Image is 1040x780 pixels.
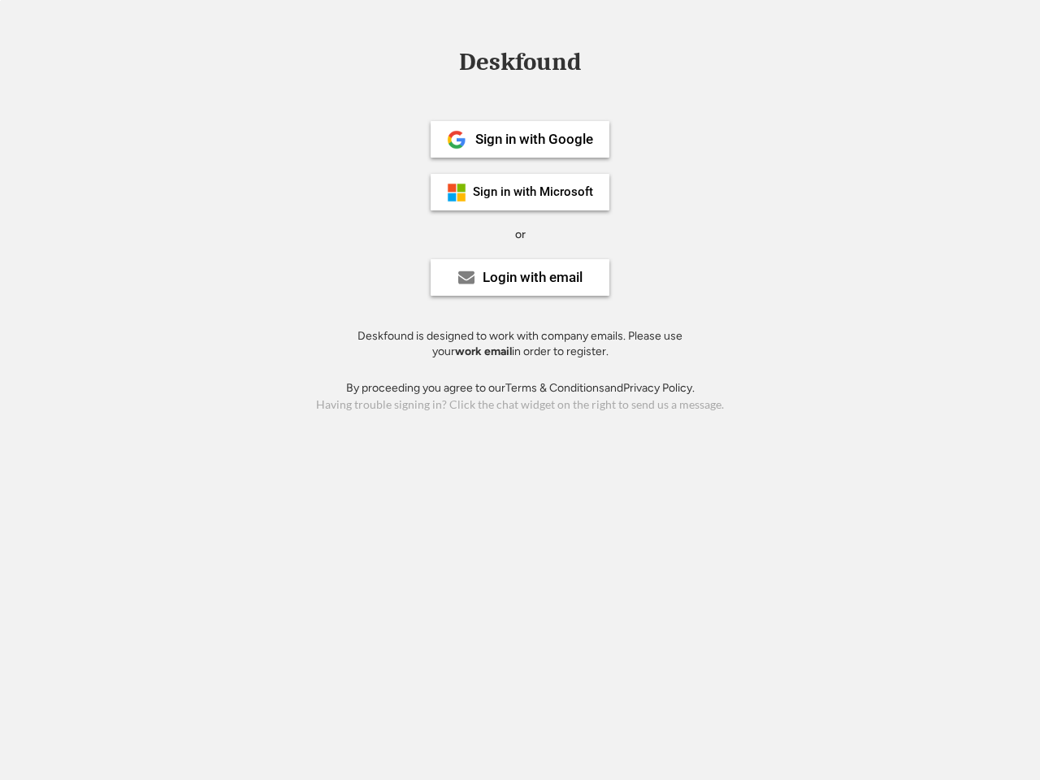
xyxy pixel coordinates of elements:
div: By proceeding you agree to our and [346,380,695,396]
a: Terms & Conditions [505,381,604,395]
div: or [515,227,526,243]
div: Sign in with Microsoft [473,186,593,198]
a: Privacy Policy. [623,381,695,395]
div: Deskfound is designed to work with company emails. Please use your in order to register. [337,328,703,360]
strong: work email [455,344,512,358]
div: Login with email [483,271,583,284]
div: Sign in with Google [475,132,593,146]
img: 1024px-Google__G__Logo.svg.png [447,130,466,149]
img: ms-symbollockup_mssymbol_19.png [447,183,466,202]
div: Deskfound [451,50,589,75]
